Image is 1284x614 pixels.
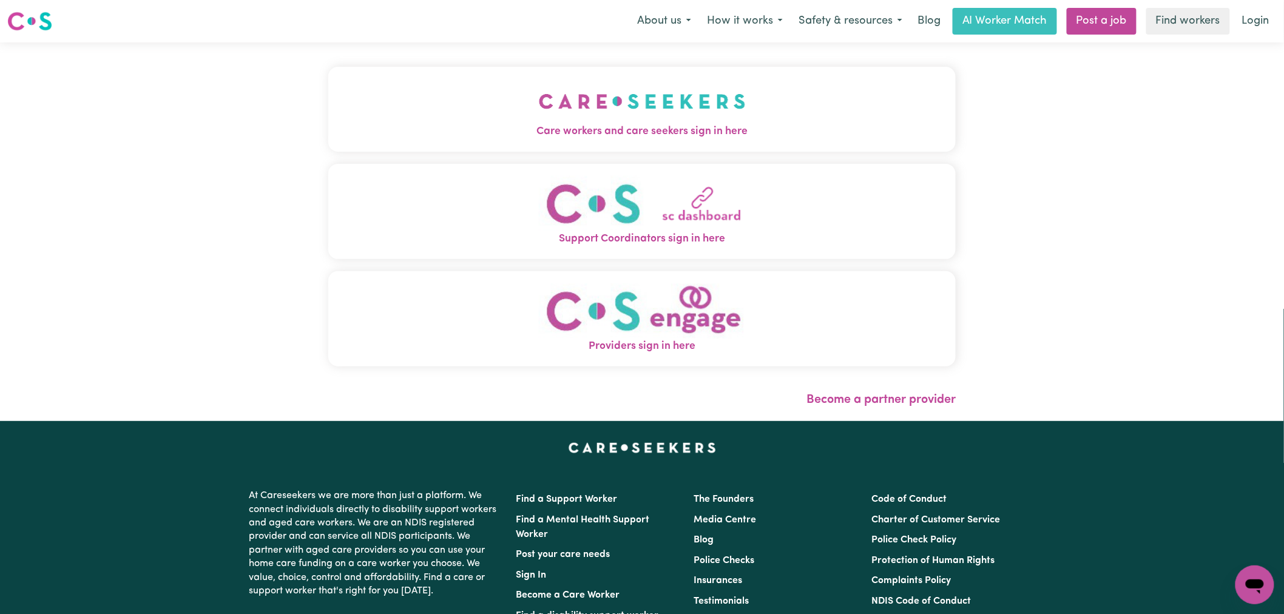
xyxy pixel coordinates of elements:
[806,394,956,406] a: Become a partner provider
[953,8,1057,35] a: AI Worker Match
[1235,565,1274,604] iframe: Button to launch messaging window
[1235,8,1277,35] a: Login
[328,271,956,366] button: Providers sign in here
[694,596,749,606] a: Testimonials
[1146,8,1230,35] a: Find workers
[694,494,754,504] a: The Founders
[1067,8,1137,35] a: Post a job
[872,556,995,565] a: Protection of Human Rights
[249,484,501,602] p: At Careseekers we are more than just a platform. We connect individuals directly to disability su...
[791,8,910,34] button: Safety & resources
[910,8,948,35] a: Blog
[872,535,957,545] a: Police Check Policy
[328,164,956,259] button: Support Coordinators sign in here
[694,535,714,545] a: Blog
[872,576,951,585] a: Complaints Policy
[516,550,610,559] a: Post your care needs
[569,443,716,453] a: Careseekers home page
[694,556,754,565] a: Police Checks
[328,67,956,152] button: Care workers and care seekers sign in here
[694,576,742,585] a: Insurances
[872,596,971,606] a: NDIS Code of Conduct
[328,339,956,354] span: Providers sign in here
[328,124,956,140] span: Care workers and care seekers sign in here
[699,8,791,34] button: How it works
[694,515,756,525] a: Media Centre
[7,7,52,35] a: Careseekers logo
[516,494,617,504] a: Find a Support Worker
[516,570,546,580] a: Sign In
[328,231,956,247] span: Support Coordinators sign in here
[629,8,699,34] button: About us
[7,10,52,32] img: Careseekers logo
[872,515,1001,525] a: Charter of Customer Service
[872,494,947,504] a: Code of Conduct
[516,515,649,539] a: Find a Mental Health Support Worker
[516,590,620,600] a: Become a Care Worker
